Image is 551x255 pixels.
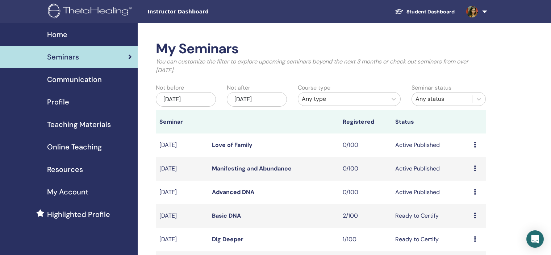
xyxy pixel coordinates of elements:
td: [DATE] [156,181,208,204]
td: Ready to Certify [392,228,470,251]
a: Manifesting and Abundance [212,165,292,172]
td: 1/100 [339,228,392,251]
span: Teaching Materials [47,119,111,130]
span: Seminars [47,52,79,62]
span: Instructor Dashboard [147,8,256,16]
span: My Account [47,186,88,197]
span: Communication [47,74,102,85]
th: Registered [339,110,392,133]
span: Profile [47,96,69,107]
td: Active Published [392,181,470,204]
td: 0/100 [339,157,392,181]
td: [DATE] [156,157,208,181]
label: Not after [227,83,250,92]
a: Dig Deeper [212,235,243,243]
td: Active Published [392,133,470,157]
div: Open Intercom Messenger [526,230,544,248]
div: Any status [416,95,468,103]
div: [DATE] [227,92,287,107]
a: Advanced DNA [212,188,254,196]
a: Love of Family [212,141,252,149]
div: [DATE] [156,92,216,107]
h2: My Seminars [156,41,486,57]
td: Active Published [392,157,470,181]
td: 2/100 [339,204,392,228]
img: logo.png [48,4,134,20]
th: Status [392,110,470,133]
span: Home [47,29,67,40]
td: [DATE] [156,228,208,251]
label: Seminar status [412,83,451,92]
span: Highlighted Profile [47,209,110,220]
a: Student Dashboard [389,5,460,18]
label: Course type [298,83,330,92]
td: 0/100 [339,133,392,157]
img: default.jpg [466,6,478,17]
td: [DATE] [156,204,208,228]
td: [DATE] [156,133,208,157]
label: Not before [156,83,184,92]
span: Online Teaching [47,141,102,152]
span: Resources [47,164,83,175]
td: Ready to Certify [392,204,470,228]
img: graduation-cap-white.svg [395,8,404,15]
th: Seminar [156,110,208,133]
p: You can customize the filter to explore upcoming seminars beyond the next 3 months or check out s... [156,57,486,75]
td: 0/100 [339,181,392,204]
a: Basic DNA [212,212,241,219]
div: Any type [302,95,383,103]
